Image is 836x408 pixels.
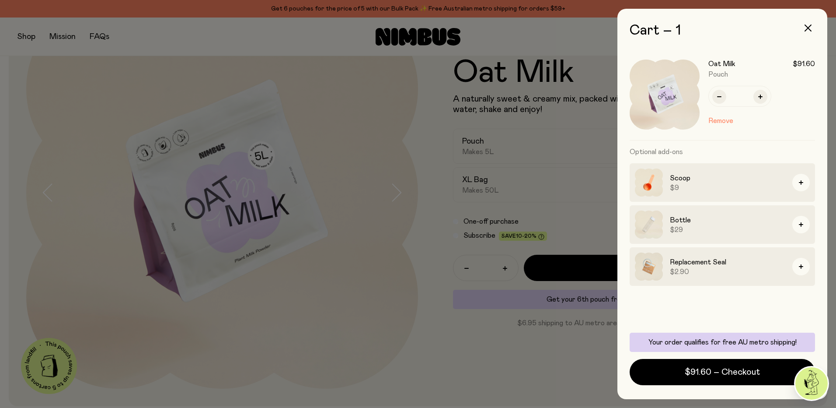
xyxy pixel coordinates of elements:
span: $9 [670,183,785,192]
span: $29 [670,225,785,234]
img: agent [795,367,828,400]
p: Your order qualifies for free AU metro shipping! [635,338,810,347]
h3: Replacement Seal [670,257,785,267]
h3: Optional add-ons [630,141,815,163]
span: Pouch [708,71,728,78]
span: $2.90 [670,267,785,276]
button: Remove [708,116,733,126]
span: $91.60 – Checkout [685,366,760,378]
span: $91.60 [793,60,815,68]
button: $91.60 – Checkout [630,359,815,385]
h2: Cart – 1 [630,23,815,39]
h3: Oat Milk [708,60,735,68]
h3: Scoop [670,173,785,183]
h3: Bottle [670,215,785,225]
